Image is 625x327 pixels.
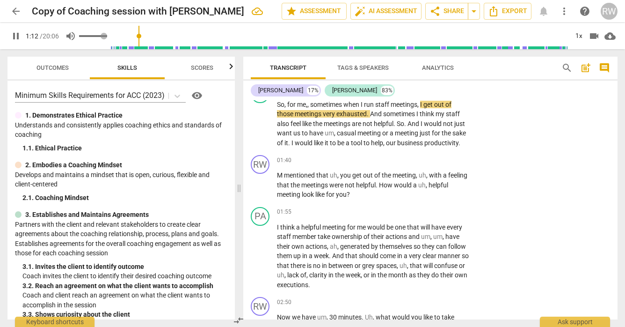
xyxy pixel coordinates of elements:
div: [PERSON_NAME] [332,86,377,95]
span: and [408,233,421,240]
span: . [308,281,310,289]
span: star [286,6,297,17]
span: helpful [374,120,393,127]
span: exhausted [336,110,367,118]
span: for [326,191,336,198]
span: / 20:06 [40,32,59,40]
span: would [295,139,314,147]
span: have [309,129,325,137]
span: in [328,271,335,279]
span: , [337,243,340,250]
span: be [337,139,346,147]
span: that [345,252,359,260]
div: Ask support [540,317,610,327]
button: Share [425,3,468,20]
button: Add summary [578,60,593,75]
span: Tags & Speakers [337,64,389,71]
span: help [371,139,383,147]
span: I [361,101,364,108]
span: or [355,262,362,269]
span: So [397,120,404,127]
span: . [288,139,291,147]
span: pause [10,30,22,42]
p: 3. Establishes and Maintains Agreements [25,210,149,220]
a: Help [576,3,593,20]
span: meetings [391,101,417,108]
span: So [277,101,284,108]
span: member [292,233,318,240]
span: meeting [395,129,420,137]
span: more_vert [559,6,570,17]
span: you [336,191,347,198]
span: Transcript [270,64,306,71]
span: mentioned [284,171,316,179]
span: And [407,120,421,127]
span: that [316,171,330,179]
button: Volume [62,28,79,45]
span: a [346,139,351,147]
span: think [420,110,436,118]
span: , [284,101,287,108]
div: Change speaker [251,297,269,316]
span: not [345,181,356,189]
span: Filler word [400,262,407,269]
span: grey [362,262,376,269]
span: get [352,171,363,179]
div: 3. 3. Shows curiosity about the client [22,310,227,320]
span: . [376,181,379,189]
span: meetings [324,120,352,127]
span: productivity [424,139,458,147]
span: their [277,243,291,250]
p: Coach and client reach an agreement on what the client wants to accomplish in the session [22,290,227,310]
span: , [426,181,429,189]
span: Outcomes [36,64,69,71]
span: also [277,120,291,127]
span: . [329,252,332,260]
span: , [306,271,309,279]
button: AI Assessment [350,3,422,20]
span: take [318,233,332,240]
span: casual [337,129,357,137]
span: helpful [356,181,376,189]
span: Assessment [286,6,342,17]
p: Understands and consistently applies coaching ethics and standards of coaching [15,120,227,140]
span: what [376,313,392,321]
span: or [459,262,465,269]
span: staff [446,110,460,118]
span: in [302,252,309,260]
span: , [426,171,429,179]
span: I [291,139,295,147]
span: it [325,139,330,147]
span: 01:55 [277,208,291,216]
span: like [315,191,326,198]
div: Change speaker [251,207,269,226]
span: out [363,171,374,179]
span: sometimes [310,101,343,108]
span: helpful [301,223,322,231]
div: 17% [307,86,320,95]
span: own [291,243,305,250]
span: very [323,110,336,118]
span: Filler word [325,129,334,137]
span: ownership [332,233,363,240]
span: a [443,171,448,179]
span: that [277,181,291,189]
span: be [386,223,395,231]
span: one [395,223,407,231]
span: my [436,110,446,118]
span: do [431,271,440,279]
div: 2. 1. Coaching Mindset [22,193,227,203]
span: comment [599,62,610,74]
p: 2. Embodies a Coaching Mindset [25,160,122,170]
span: manner [438,252,462,260]
span: them [277,252,293,260]
span: clarity [309,271,328,279]
span: would [367,223,386,231]
span: have [431,223,447,231]
div: 3. 1. Invites the client to identify outcome [22,262,227,272]
span: , [407,262,410,269]
span: take [442,313,454,321]
span: that [407,223,421,231]
span: , [430,233,433,240]
span: M [277,171,284,179]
